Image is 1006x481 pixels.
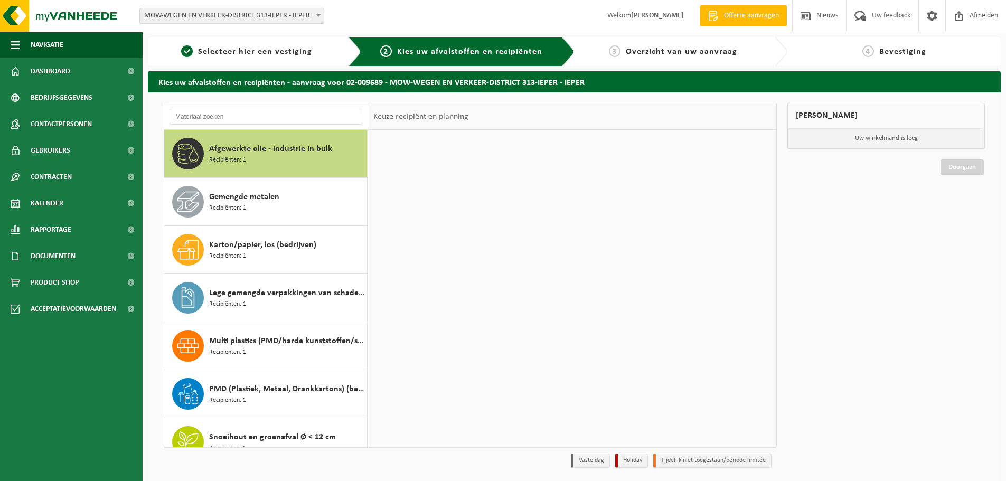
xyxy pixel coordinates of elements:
a: Doorgaan [941,159,984,175]
button: Afgewerkte olie - industrie in bulk Recipiënten: 1 [164,130,368,178]
span: Bevestiging [879,48,926,56]
span: Bedrijfsgegevens [31,84,92,111]
span: Dashboard [31,58,70,84]
span: Contracten [31,164,72,190]
span: Rapportage [31,216,71,243]
span: Selecteer hier een vestiging [198,48,312,56]
button: Gemengde metalen Recipiënten: 1 [164,178,368,226]
li: Tijdelijk niet toegestaan/période limitée [653,454,772,468]
a: 1Selecteer hier een vestiging [153,45,340,58]
span: Multi plastics (PMD/harde kunststoffen/spanbanden/EPS/folie naturel/folie gemengd) [209,335,364,347]
button: Multi plastics (PMD/harde kunststoffen/spanbanden/EPS/folie naturel/folie gemengd) Recipiënten: 1 [164,322,368,370]
span: Kies uw afvalstoffen en recipiënten [397,48,542,56]
span: Navigatie [31,32,63,58]
input: Materiaal zoeken [170,109,362,125]
span: Gebruikers [31,137,70,164]
span: 3 [609,45,620,57]
span: 2 [380,45,392,57]
span: 4 [862,45,874,57]
span: 1 [181,45,193,57]
button: PMD (Plastiek, Metaal, Drankkartons) (bedrijven) Recipiënten: 1 [164,370,368,418]
a: Offerte aanvragen [700,5,787,26]
span: Afgewerkte olie - industrie in bulk [209,143,332,155]
span: Recipiënten: 1 [209,444,246,454]
span: PMD (Plastiek, Metaal, Drankkartons) (bedrijven) [209,383,364,395]
span: Karton/papier, los (bedrijven) [209,239,316,251]
h2: Kies uw afvalstoffen en recipiënten - aanvraag voor 02-009689 - MOW-WEGEN EN VERKEER-DISTRICT 313... [148,71,1001,92]
span: MOW-WEGEN EN VERKEER-DISTRICT 313-IEPER - IEPER [140,8,324,23]
span: Documenten [31,243,76,269]
span: Acceptatievoorwaarden [31,296,116,322]
span: Kalender [31,190,63,216]
button: Karton/papier, los (bedrijven) Recipiënten: 1 [164,226,368,274]
span: Snoeihout en groenafval Ø < 12 cm [209,431,336,444]
span: Contactpersonen [31,111,92,137]
span: Recipiënten: 1 [209,155,246,165]
div: [PERSON_NAME] [787,103,985,128]
span: Recipiënten: 1 [209,203,246,213]
span: Recipiënten: 1 [209,347,246,357]
span: Recipiënten: 1 [209,299,246,309]
li: Holiday [615,454,648,468]
span: Offerte aanvragen [721,11,782,21]
p: Uw winkelmand is leeg [788,128,984,148]
span: Gemengde metalen [209,191,279,203]
span: MOW-WEGEN EN VERKEER-DISTRICT 313-IEPER - IEPER [139,8,324,24]
span: Product Shop [31,269,79,296]
span: Overzicht van uw aanvraag [626,48,737,56]
div: Keuze recipiënt en planning [368,103,474,130]
strong: [PERSON_NAME] [631,12,684,20]
span: Lege gemengde verpakkingen van schadelijke stoffen [209,287,364,299]
li: Vaste dag [571,454,610,468]
button: Snoeihout en groenafval Ø < 12 cm Recipiënten: 1 [164,418,368,466]
span: Recipiënten: 1 [209,251,246,261]
span: Recipiënten: 1 [209,395,246,405]
button: Lege gemengde verpakkingen van schadelijke stoffen Recipiënten: 1 [164,274,368,322]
